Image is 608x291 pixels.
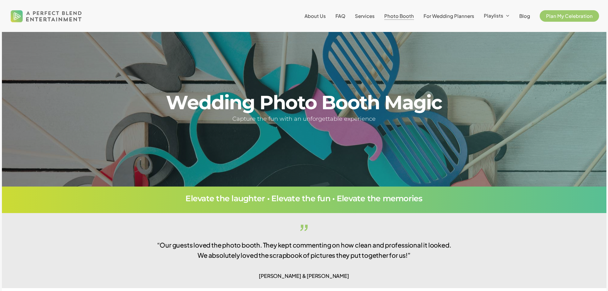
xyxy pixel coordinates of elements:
a: About Us [304,13,326,19]
span: For Wedding Planners [424,13,474,19]
h3: Elevate the laughter • Elevate the fun • Elevate the memories [60,195,548,203]
a: Plan My Celebration [540,13,599,19]
span: Plan My Celebration [546,13,593,19]
span: FAQ [335,13,345,19]
span: About Us [304,13,326,19]
a: Playlists [484,13,510,19]
a: Photo Booth [384,13,414,19]
span: Blog [519,13,530,19]
img: A Perfect Blend Entertainment [9,4,84,27]
a: FAQ [335,13,345,19]
p: “Our guests loved the photo booth. They kept commenting on how clean and professional it looked. ... [152,221,456,270]
span: Services [355,13,375,19]
span: [PERSON_NAME] & [PERSON_NAME] [259,272,349,280]
h5: Capture the fun with an unforgettable experience [144,114,464,124]
a: For Wedding Planners [424,13,474,19]
span: Photo Booth [384,13,414,19]
a: Blog [519,13,530,19]
h1: Wedding Photo Booth Magic [144,93,464,112]
span: ” [152,221,456,246]
a: Services [355,13,375,19]
span: Playlists [484,12,503,19]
